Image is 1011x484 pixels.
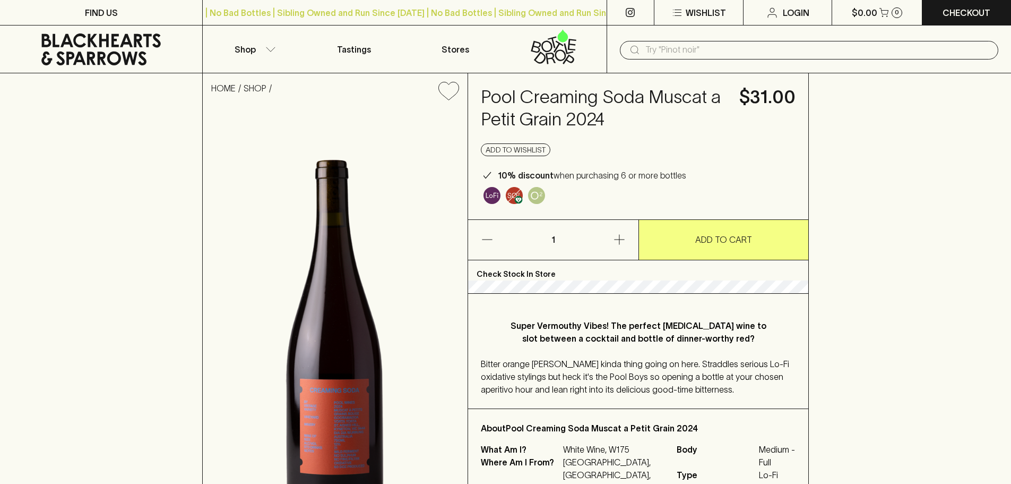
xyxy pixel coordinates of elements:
[244,83,266,93] a: SHOP
[304,26,404,73] a: Tastings
[481,86,727,131] h4: Pool Creaming Soda Muscat a Petit Grain 2024
[481,422,796,435] p: About Pool Creaming Soda Muscat a Petit Grain 2024
[235,43,256,56] p: Shop
[525,184,548,207] a: Controlled exposure to oxygen, adding complexity and sometimes developed characteristics.
[481,143,550,156] button: Add to wishlist
[759,469,796,481] span: Lo-Fi
[677,443,756,469] span: Body
[503,184,525,207] a: Made without the use of any animal products, and without any added Sulphur Dioxide (SO2)
[498,169,686,182] p: when purchasing 6 or more bottles
[739,86,796,108] h4: $31.00
[759,443,796,469] span: Medium - Full
[203,26,304,73] button: Shop
[783,6,809,19] p: Login
[540,220,566,260] p: 1
[337,43,371,56] p: Tastings
[695,233,752,246] p: ADD TO CART
[442,43,469,56] p: Stores
[468,260,808,281] p: Check Stock In Store
[639,220,809,260] button: ADD TO CART
[483,187,500,204] img: Lo-Fi
[506,187,523,204] img: Vegan & Sulphur Free
[481,359,789,394] span: Bitter orange [PERSON_NAME] kinda thing going on here. Straddles serious Lo-Fi oxidative stylings...
[895,10,899,15] p: 0
[211,83,236,93] a: HOME
[686,6,726,19] p: Wishlist
[498,171,554,180] b: 10% discount
[563,443,664,456] p: White Wine, W175
[481,184,503,207] a: Some may call it natural, others minimum intervention, either way, it’s hands off & maybe even a ...
[677,469,756,481] span: Type
[528,187,545,204] img: Oxidative
[645,41,990,58] input: Try "Pinot noir"
[481,443,560,456] p: What Am I?
[852,6,877,19] p: $0.00
[405,26,506,73] a: Stores
[943,6,990,19] p: Checkout
[85,6,118,19] p: FIND US
[502,319,774,345] p: Super Vermouthy Vibes! The perfect [MEDICAL_DATA] wine to slot between a cocktail and bottle of d...
[434,78,463,105] button: Add to wishlist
